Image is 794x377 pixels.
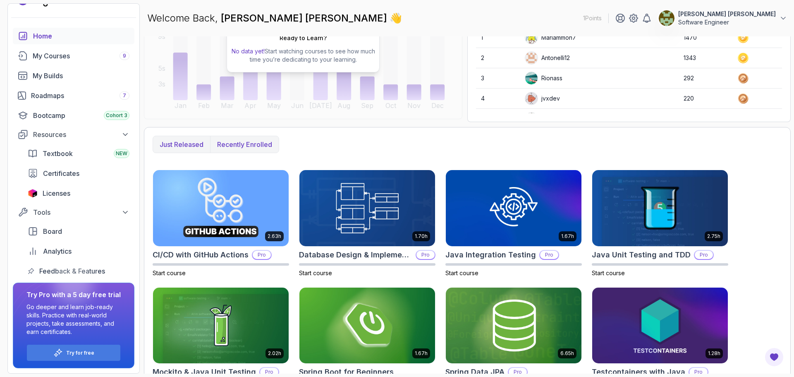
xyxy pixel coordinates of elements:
img: default monster avatar [525,113,538,125]
button: Try for free [26,344,121,361]
span: Start course [445,269,478,276]
div: jvxdev [525,92,560,105]
a: courses [13,48,134,64]
p: 1.67h [561,233,574,240]
img: default monster avatar [525,92,538,105]
a: Try for free [66,350,94,356]
p: Just released [160,139,203,149]
p: Pro [253,251,271,259]
div: Roadmaps [31,91,129,101]
span: Textbook [43,149,73,158]
img: user profile image [525,52,538,64]
img: user profile image [525,72,538,84]
img: Testcontainers with Java card [592,288,728,364]
span: Analytics [43,246,72,256]
span: 7 [123,92,126,99]
a: Java Integration Testing card1.67hJava Integration TestingProStart course [445,170,582,277]
p: Go deeper and learn job-ready skills. Practice with real-world projects, take assessments, and ea... [26,303,121,336]
td: 2 [476,48,519,68]
img: Spring Data JPA card [446,288,581,364]
a: analytics [23,243,134,259]
h2: Ready to Learn? [280,34,327,42]
td: 1 [476,28,519,48]
div: Antonelli12 [525,51,570,65]
button: Open Feedback Button [764,347,784,367]
p: Pro [695,251,713,259]
button: Recently enrolled [210,136,279,153]
a: board [23,223,134,240]
span: 9 [123,53,126,59]
h2: Java Integration Testing [445,249,536,261]
img: Database Design & Implementation card [299,170,435,246]
img: Java Unit Testing and TDD card [592,170,728,246]
td: 1343 [679,48,732,68]
p: Software Engineer [678,18,776,26]
span: Start course [153,269,186,276]
span: Start course [299,269,332,276]
h2: Database Design & Implementation [299,249,412,261]
p: Pro [260,368,278,376]
div: Resources [33,130,129,139]
div: My Builds [33,71,129,81]
p: Pro [416,251,435,259]
p: 1.67h [415,350,428,357]
a: feedback [23,263,134,279]
p: 6.65h [560,350,574,357]
div: ACompleteNoobSmoke [525,112,606,125]
button: Resources [13,127,134,142]
p: 1.28h [708,350,720,357]
img: user profile image [659,10,674,26]
div: Home [33,31,129,41]
img: CI/CD with GitHub Actions card [153,170,289,246]
div: Mariammoh7 [525,31,576,44]
div: Bootcamp [33,110,129,120]
button: Just released [153,136,210,153]
p: Pro [540,251,558,259]
div: Tools [33,207,129,217]
div: My Courses [33,51,129,61]
td: 292 [679,68,732,89]
a: Database Design & Implementation card1.70hDatabase Design & ImplementationProStart course [299,170,435,277]
h2: Java Unit Testing and TDD [592,249,691,261]
a: builds [13,67,134,84]
td: 5 [476,109,519,129]
div: Rionass [525,72,562,85]
a: home [13,28,134,44]
td: 220 [679,89,732,109]
td: 1470 [679,28,732,48]
span: Cohort 3 [106,112,127,119]
span: Licenses [43,188,70,198]
span: Feedback & Features [39,266,105,276]
h2: CI/CD with GitHub Actions [153,249,249,261]
p: 2.75h [707,233,720,240]
span: [PERSON_NAME] [PERSON_NAME] [221,12,390,24]
p: Recently enrolled [217,139,272,149]
span: Board [43,226,62,236]
p: 2.02h [268,350,281,357]
td: 3 [476,68,519,89]
span: Certificates [43,168,79,178]
p: 2.63h [268,233,281,240]
a: CI/CD with GitHub Actions card2.63hCI/CD with GitHub ActionsProStart course [153,170,289,277]
p: 1 Points [583,14,602,22]
p: Start watching courses to see how much time you’re dedicating to your learning. [230,47,376,64]
a: Java Unit Testing and TDD card2.75hJava Unit Testing and TDDProStart course [592,170,728,277]
span: No data yet! [232,48,265,55]
td: 4 [476,89,519,109]
button: Tools [13,205,134,220]
a: certificates [23,165,134,182]
img: Java Integration Testing card [446,170,581,246]
img: Spring Boot for Beginners card [299,288,435,364]
p: Pro [689,368,708,376]
span: Start course [592,269,625,276]
img: Mockito & Java Unit Testing card [153,288,289,364]
td: 219 [679,109,732,129]
img: jetbrains icon [28,189,38,197]
p: [PERSON_NAME] [PERSON_NAME] [678,10,776,18]
button: user profile image[PERSON_NAME] [PERSON_NAME]Software Engineer [658,10,787,26]
a: textbook [23,145,134,162]
a: roadmaps [13,87,134,104]
p: Pro [509,368,527,376]
p: 1.70h [415,233,428,240]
